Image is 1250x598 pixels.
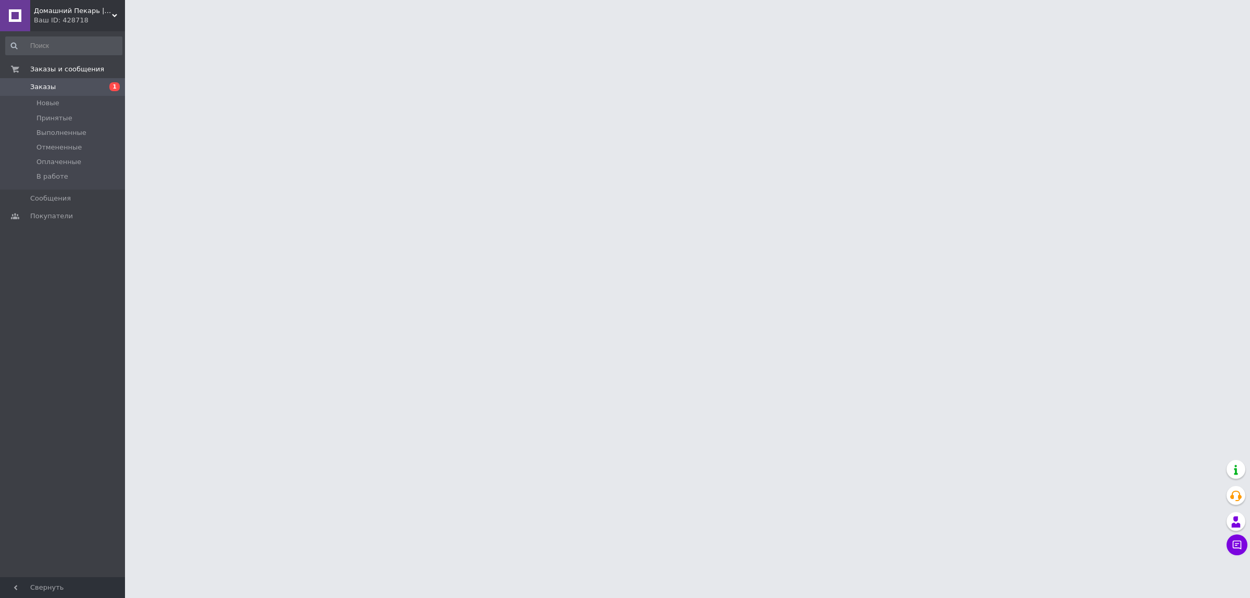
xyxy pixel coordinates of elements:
span: 1 [109,82,120,91]
span: Выполненные [36,128,86,138]
span: Заказы [30,82,56,92]
span: Отмененные [36,143,82,152]
span: Заказы и сообщения [30,65,104,74]
button: Чат с покупателем [1227,534,1247,555]
span: Новые [36,98,59,108]
span: Домашний Пекарь | Магазин для кондитеров [34,6,112,16]
span: Принятые [36,114,72,123]
div: Ваш ID: 428718 [34,16,125,25]
input: Поиск [5,36,122,55]
span: Сообщения [30,194,71,203]
span: Покупатели [30,211,73,221]
span: В работе [36,172,68,181]
span: Оплаченные [36,157,81,167]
